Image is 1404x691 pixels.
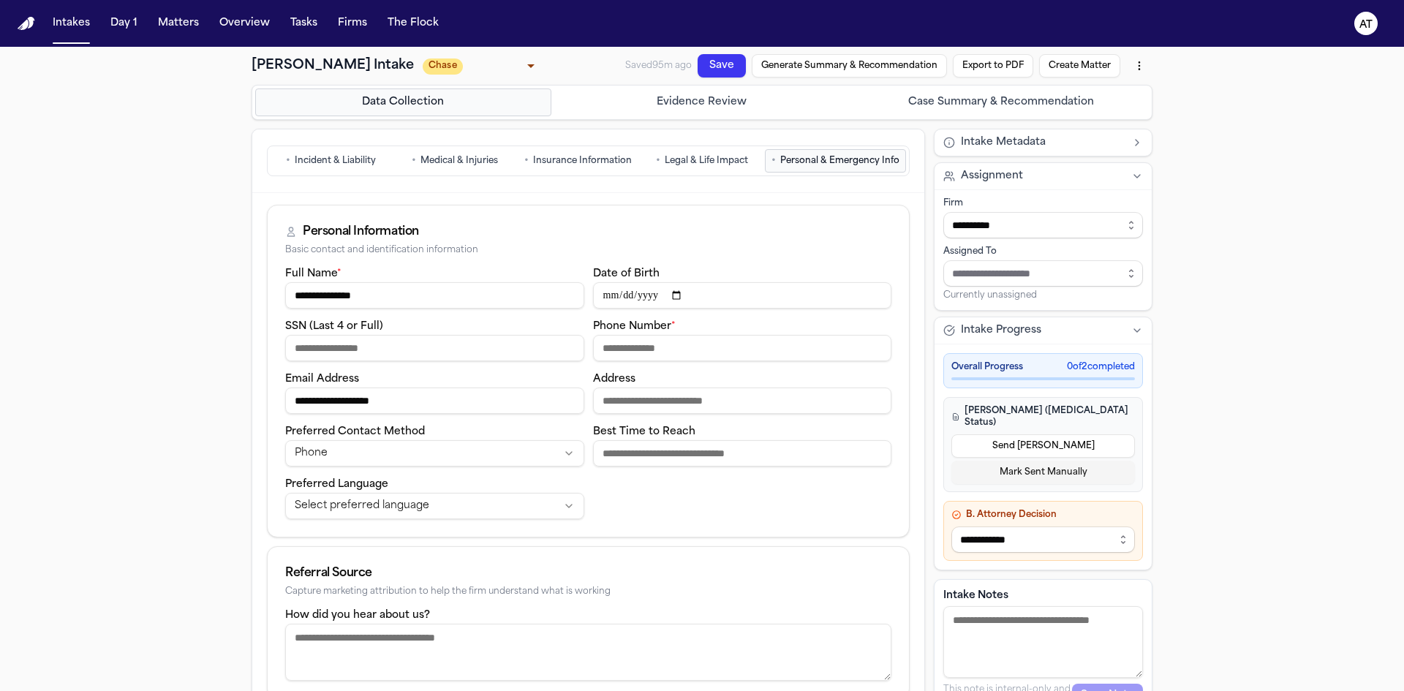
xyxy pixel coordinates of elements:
[285,374,359,385] label: Email Address
[593,388,892,414] input: Address
[625,61,692,70] span: Saved 95m ago
[295,155,376,167] span: Incident & Liability
[285,282,584,309] input: Full name
[943,290,1037,301] span: Currently unassigned
[943,212,1143,238] input: Select firm
[961,323,1041,338] span: Intake Progress
[943,246,1143,257] div: Assigned To
[285,610,430,621] label: How did you hear about us?
[698,54,746,78] button: Save
[951,361,1023,373] span: Overall Progress
[593,426,695,437] label: Best Time to Reach
[285,245,891,256] div: Basic contact and identification information
[285,268,341,279] label: Full Name
[332,10,373,37] button: Firms
[285,426,425,437] label: Preferred Contact Method
[18,17,35,31] a: Home
[593,268,660,279] label: Date of Birth
[953,54,1033,78] button: Export to PDF
[252,56,414,76] h1: [PERSON_NAME] Intake
[285,321,383,332] label: SSN (Last 4 or Full)
[593,282,892,309] input: Date of birth
[935,163,1152,189] button: Assignment
[18,17,35,31] img: Finch Logo
[420,155,498,167] span: Medical & Injuries
[1067,361,1135,373] span: 0 of 2 completed
[394,149,515,173] button: Go to Medical & Injuries
[285,479,388,490] label: Preferred Language
[524,154,529,168] span: •
[935,129,1152,156] button: Intake Metadata
[285,564,891,582] div: Referral Source
[771,154,776,168] span: •
[382,10,445,37] button: The Flock
[152,10,205,37] button: Matters
[423,58,463,75] span: Chase
[765,149,906,173] button: Go to Personal & Emergency Info
[255,88,551,116] button: Go to Data Collection step
[641,149,762,173] button: Go to Legal & Life Impact
[105,10,143,37] button: Day 1
[943,197,1143,209] div: Firm
[935,317,1152,344] button: Intake Progress
[943,260,1143,287] input: Assign to staff member
[853,88,1149,116] button: Go to Case Summary & Recommendation step
[656,154,660,168] span: •
[951,405,1135,428] h4: [PERSON_NAME] ([MEDICAL_DATA] Status)
[593,321,676,332] label: Phone Number
[951,434,1135,458] button: Send [PERSON_NAME]
[1359,20,1373,30] text: AT
[284,10,323,37] button: Tasks
[593,374,635,385] label: Address
[214,10,276,37] button: Overview
[1039,54,1120,78] button: Create Matter
[285,586,891,597] div: Capture marketing attribution to help the firm understand what is working
[423,56,540,76] div: Update intake status
[1126,53,1152,79] button: More actions
[303,223,419,241] div: Personal Information
[943,606,1143,678] textarea: Intake notes
[285,335,584,361] input: SSN
[554,88,850,116] button: Go to Evidence Review step
[780,155,899,167] span: Personal & Emergency Info
[412,154,416,168] span: •
[533,155,632,167] span: Insurance Information
[943,589,1143,603] label: Intake Notes
[951,461,1135,484] button: Mark Sent Manually
[665,155,748,167] span: Legal & Life Impact
[255,88,1149,116] nav: Intake steps
[271,149,391,173] button: Go to Incident & Liability
[752,54,947,78] button: Generate Summary & Recommendation
[47,10,96,37] button: Intakes
[285,388,584,414] input: Email address
[593,335,892,361] input: Phone number
[951,509,1135,521] h4: B. Attorney Decision
[518,149,638,173] button: Go to Insurance Information
[286,154,290,168] span: •
[593,440,892,467] input: Best time to reach
[961,169,1023,184] span: Assignment
[961,135,1046,150] span: Intake Metadata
